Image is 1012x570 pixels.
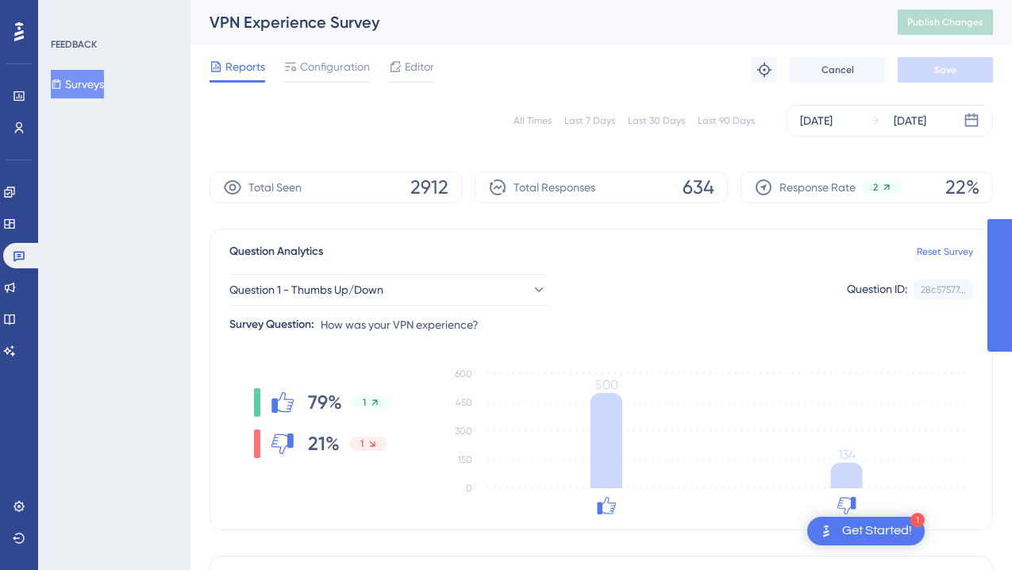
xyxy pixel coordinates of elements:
span: Response Rate [779,178,856,197]
tspan: 450 [456,397,472,408]
span: 21% [308,431,340,456]
span: 1 [363,396,366,409]
div: Survey Question: [229,315,314,334]
div: 28c57577... [921,283,966,296]
a: Reset Survey [917,245,973,258]
button: Cancel [790,57,885,83]
div: VPN Experience Survey [210,11,858,33]
tspan: 500 [595,377,618,392]
iframe: UserGuiding AI Assistant Launcher [945,507,993,555]
tspan: 150 [458,454,472,465]
img: launcher-image-alternative-text [817,522,836,541]
div: [DATE] [800,111,833,130]
span: Reports [225,57,265,76]
span: Total Responses [514,178,595,197]
div: Last 90 Days [698,114,755,127]
div: Open Get Started! checklist, remaining modules: 1 [807,517,925,545]
tspan: 0 [466,483,472,494]
div: Last 7 Days [564,114,615,127]
span: 2 [873,181,878,194]
span: Question 1 - Thumbs Up/Down [229,280,383,299]
button: Question 1 - Thumbs Up/Down [229,274,547,306]
button: Publish Changes [898,10,993,35]
span: 1 [360,437,364,450]
div: FEEDBACK [51,38,97,51]
div: Last 30 Days [628,114,685,127]
span: Save [934,64,956,76]
span: Editor [405,57,434,76]
tspan: 600 [455,368,472,379]
span: Configuration [300,57,370,76]
span: 634 [683,175,714,200]
span: How was your VPN experience? [321,315,479,334]
tspan: 134 [838,447,856,462]
span: Total Seen [248,178,302,197]
span: 22% [945,175,979,200]
div: [DATE] [894,111,926,130]
span: 79% [308,390,342,415]
div: Question ID: [847,279,907,300]
span: 2912 [410,175,448,200]
div: Get Started! [842,522,912,540]
span: Publish Changes [907,16,983,29]
span: Question Analytics [229,242,323,261]
tspan: 300 [455,426,472,437]
button: Save [898,57,993,83]
button: Surveys [51,70,104,98]
span: Cancel [822,64,854,76]
div: 1 [910,513,925,527]
div: All Times [514,114,552,127]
